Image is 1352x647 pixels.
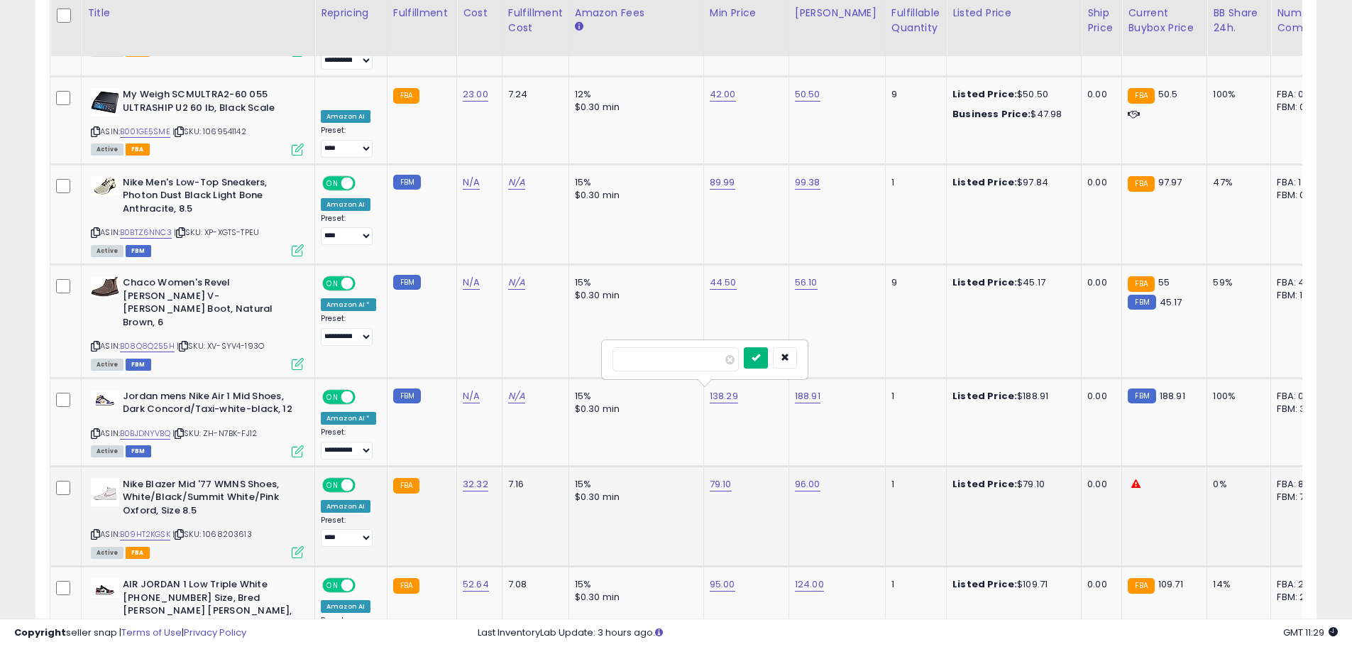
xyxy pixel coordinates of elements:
small: FBA [1128,176,1154,192]
div: FBA: 0 [1277,88,1324,101]
img: 41HXzyZn0jL._SL40_.jpg [91,176,119,195]
b: Chaco Women's Revel [PERSON_NAME] V-[PERSON_NAME] Boot, Natural Brown, 6 [123,276,295,332]
span: | SKU: XP-XGTS-TPEU [174,227,259,238]
div: 0.00 [1087,478,1111,491]
b: Nike Blazer Mid '77 WMNS Shoes, White/Black/Summit White/Pink Oxford, Size 8.5 [123,478,295,521]
div: 15% [575,578,693,591]
div: FBM: 0 [1277,189,1324,202]
b: AIR JORDAN 1 Low Triple White [PHONE_NUMBER] Size, Bred [PERSON_NAME] [PERSON_NAME], 41 EU [123,578,295,634]
div: Fulfillment [393,6,451,21]
a: 32.32 [463,477,488,491]
div: 15% [575,478,693,491]
a: Terms of Use [121,626,182,639]
small: FBM [393,275,421,290]
a: B08Q8Q255H [120,340,175,352]
div: 9 [891,276,935,289]
div: Last InventoryLab Update: 3 hours ago. [478,626,1338,640]
span: | SKU: ZH-N7BK-FJ12 [172,428,257,439]
div: Amazon AI [321,600,370,613]
span: 109.71 [1158,577,1183,591]
span: OFF [353,479,376,491]
span: OFF [353,580,376,592]
div: Fulfillable Quantity [891,6,940,36]
b: My Weigh SCMULTRA2-60 055 ULTRASHIP U2 60 lb, Black Scale [123,88,295,118]
div: 15% [575,276,693,289]
b: Listed Price: [952,87,1017,101]
div: Num of Comp. [1277,6,1329,36]
span: 188.91 [1160,389,1185,403]
div: FBA: 0 [1277,390,1324,403]
b: Listed Price: [952,389,1017,403]
div: 0% [1213,478,1260,491]
div: $188.91 [952,390,1070,403]
div: ASIN: [91,390,304,456]
div: FBA: 2 [1277,578,1324,591]
div: Title [87,6,309,21]
div: $50.50 [952,88,1070,101]
a: Privacy Policy [184,626,246,639]
div: 0.00 [1087,276,1111,289]
div: Amazon Fees [575,6,698,21]
small: FBM [393,388,421,403]
b: Listed Price: [952,577,1017,591]
a: 138.29 [710,389,738,403]
small: FBA [1128,276,1154,292]
small: FBM [1128,388,1155,403]
a: 23.00 [463,87,488,102]
div: 0.00 [1087,578,1111,591]
div: FBA: 1 [1277,176,1324,189]
div: Cost [463,6,496,21]
img: 317OHFAjbRL._SL40_.jpg [91,578,119,597]
a: B0BTZ6NNC3 [120,227,172,239]
span: ON [324,580,341,592]
a: 44.50 [710,276,737,290]
div: 0.00 [1087,176,1111,189]
div: Preset: [321,214,376,246]
span: All listings currently available for purchase on Amazon [91,245,123,257]
div: BB Share 24h. [1213,6,1265,36]
div: Min Price [710,6,783,21]
small: Amazon Fees. [575,21,583,33]
small: FBA [393,88,419,104]
a: B09HT2KGSK [120,528,170,540]
div: $45.17 [952,276,1070,289]
div: $0.30 min [575,403,693,415]
span: ON [324,177,341,189]
div: ASIN: [91,276,304,369]
span: All listings currently available for purchase on Amazon [91,359,123,371]
span: All listings currently available for purchase on Amazon [91,547,123,559]
div: 59% [1213,276,1260,289]
a: 89.99 [710,175,735,190]
b: Listed Price: [952,276,1017,289]
div: FBM: 1 [1277,289,1324,302]
a: 99.38 [795,175,820,190]
img: 41g9O63feYL._SL40_.jpg [91,276,119,297]
div: 7.24 [508,88,558,101]
div: 0.00 [1087,88,1111,101]
img: 21aqeK9sF8L._SL40_.jpg [91,478,119,506]
div: Amazon AI [321,500,370,513]
div: Preset: [321,516,376,548]
div: $0.30 min [575,189,693,202]
div: 9 [891,88,935,101]
a: 95.00 [710,577,735,592]
div: 15% [575,176,693,189]
div: 7.08 [508,578,558,591]
div: $0.30 min [575,491,693,504]
div: 1 [891,176,935,189]
span: All listings currently available for purchase on Amazon [91,445,123,457]
a: 52.64 [463,577,489,592]
span: 2025-09-16 11:29 GMT [1283,626,1338,639]
div: FBM: 3 [1277,403,1324,415]
span: 45.17 [1160,295,1182,309]
div: Ship Price [1087,6,1116,36]
div: $47.98 [952,108,1070,121]
a: B001GE5SME [120,126,170,138]
b: Jordan mens Nike Air 1 Mid Shoes, Dark Concord/Taxi-white-black, 12 [123,390,295,420]
span: | SKU: XV-SYV4-193O [177,340,264,352]
span: FBA [126,143,150,156]
div: $0.30 min [575,101,693,114]
div: Preset: [321,428,376,460]
span: OFF [353,278,376,290]
b: Business Price: [952,107,1031,121]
